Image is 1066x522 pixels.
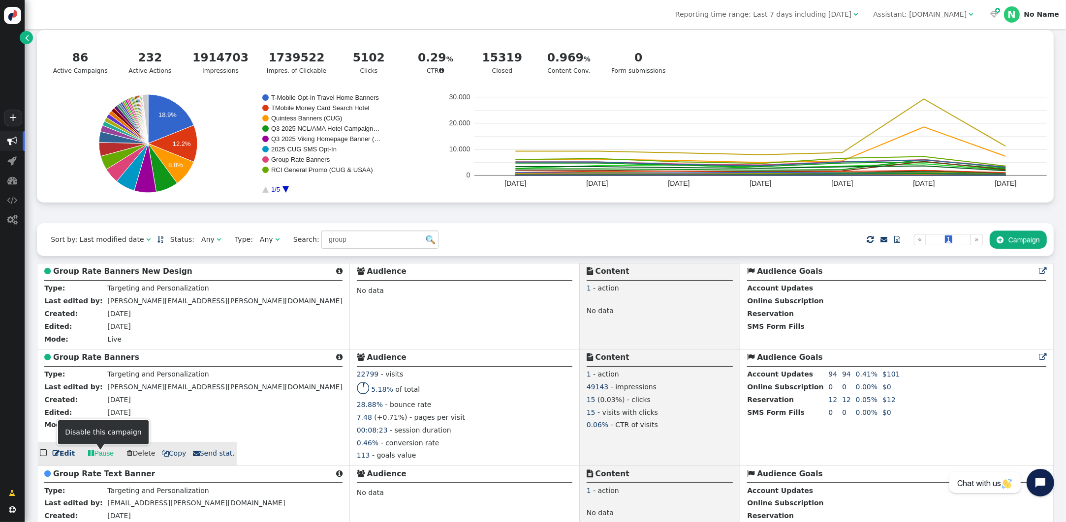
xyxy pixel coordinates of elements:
[336,353,343,361] span: 
[53,49,108,76] div: Active Campaigns
[7,175,17,185] span: 
[545,49,594,66] div: 0.969
[747,512,794,520] b: Reservation
[668,179,690,187] text: [DATE]
[627,396,651,404] span: - clicks
[747,322,804,330] b: SMS Form Fills
[587,487,591,494] span: 1
[1039,353,1046,362] a: 
[873,9,967,20] div: Assistant: [DOMAIN_NAME]
[107,499,285,507] span: [EMAIL_ADDRESS][PERSON_NAME][DOMAIN_NAME]
[439,67,444,74] span: 
[4,7,21,24] img: logo-icon.svg
[596,267,629,276] b: Content
[505,179,527,187] text: [DATE]
[449,93,470,101] text: 30,000
[201,234,215,245] div: Any
[605,43,672,82] a: 0Form submissions
[275,236,280,243] span: 
[882,408,891,416] span: $0
[53,448,75,459] a: Edit
[593,370,619,378] span: - action
[1039,267,1046,275] span: 
[587,396,596,404] span: 15
[40,446,49,460] span: 
[611,49,665,76] div: Form submissions
[747,499,823,507] b: Online Subscription
[357,426,388,434] span: 00:08:23
[842,396,851,404] span: 12
[478,49,527,76] div: Closed
[162,449,187,457] span: Copy
[969,11,973,18] span: 
[126,49,175,66] div: 232
[880,236,887,243] span: 
[374,413,407,421] span: (+0.71%)
[107,512,130,520] span: [DATE]
[914,234,926,245] a: «
[832,179,853,187] text: [DATE]
[545,49,594,76] div: Content Conv.
[757,353,823,362] b: Audience Goals
[47,43,114,82] a: 86Active Campaigns
[107,297,342,305] span: [PERSON_NAME][EMAIL_ADDRESS][PERSON_NAME][DOMAIN_NAME]
[53,450,60,457] span: 
[53,49,108,66] div: 86
[587,509,614,519] span: No data
[842,370,851,378] span: 94
[126,49,175,76] div: Active Actions
[372,451,416,459] span: - goals value
[261,43,333,82] a: 1739522Impres. of Clickable
[587,370,591,378] span: 1
[157,235,163,243] a: 
[357,370,379,378] span: 22799
[53,267,192,276] b: Group Rate Banners New Design
[747,408,804,416] b: SMS Form Fills
[271,115,343,122] text: Quintess Banners (CUG)
[611,421,658,429] span: - CTR of visits
[409,413,465,421] span: - pages per visit
[163,234,194,245] span: Status:
[53,469,155,478] b: Group Rate Text Banner
[995,179,1017,187] text: [DATE]
[127,450,133,457] span: 
[336,470,343,477] span: 
[757,267,823,276] b: Audience Goals
[44,383,102,391] b: Last edited by:
[367,353,407,362] b: Audience
[611,49,665,66] div: 0
[467,171,470,179] text: 0
[107,284,209,292] span: Targeting and Personalization
[44,370,65,378] b: Type:
[367,267,407,276] b: Audience
[271,125,379,132] text: Q3 2025 NCL/AMA Hotel Campaign…
[53,353,139,362] b: Group Rate Banners
[593,487,619,494] span: - action
[587,179,608,187] text: [DATE]
[913,179,935,187] text: [DATE]
[538,43,599,82] a: 0.969Content Conv.
[44,396,78,404] b: Created:
[146,236,151,243] span: 
[271,135,380,143] text: Q3 2025 Viking Homepage Banner (…
[882,383,891,391] span: $0
[271,104,370,112] text: TMobile Money Card Search Hotel
[120,43,180,82] a: 232Active Actions
[445,94,1047,193] svg: A chart.
[20,31,33,44] a: 
[747,297,823,305] b: Online Subscription
[339,43,399,82] a: 5102Clicks
[894,236,900,243] span: 
[44,94,445,193] div: A chart.
[162,448,187,459] a: Copy
[587,267,593,275] span: 
[390,426,451,434] span: - session duration
[997,236,1003,244] span: 
[842,383,847,391] span: 0
[478,49,527,66] div: 15319
[127,449,157,457] a: Delete
[44,470,51,477] span: 
[747,353,754,361] span: 
[1039,267,1046,276] a: 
